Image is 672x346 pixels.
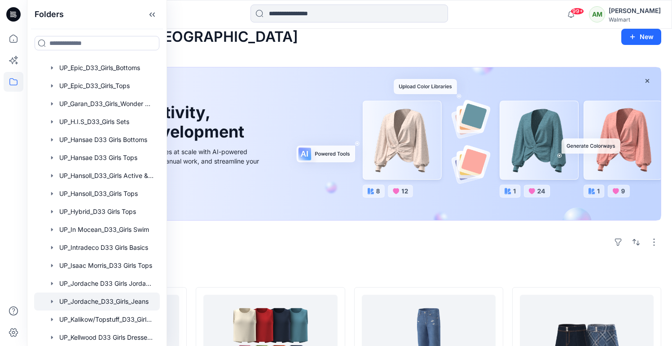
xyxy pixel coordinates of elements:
[38,267,661,278] h4: Styles
[589,6,605,22] div: AM
[609,16,661,23] div: Walmart
[621,29,661,45] button: New
[609,5,661,16] div: [PERSON_NAME]
[571,8,584,15] span: 99+
[38,29,298,45] h2: Welcome back, [GEOGRAPHIC_DATA]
